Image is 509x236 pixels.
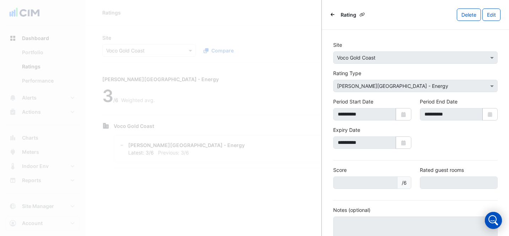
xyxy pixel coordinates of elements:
[420,98,457,105] label: Period End Date
[333,166,347,174] label: Score
[482,9,500,21] button: Edit
[333,126,360,134] label: Expiry Date
[333,69,361,77] label: Rating Type
[397,176,411,189] span: /6
[359,12,365,17] span: Copy link to clipboard
[330,11,335,18] button: Back
[485,212,502,229] div: Open Intercom Messenger
[420,166,464,174] label: Rated guest rooms
[333,41,342,49] label: Site
[333,98,373,105] label: Period Start Date
[341,11,356,18] span: Rating
[333,206,370,214] label: Notes (optional)
[457,9,481,21] button: Delete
